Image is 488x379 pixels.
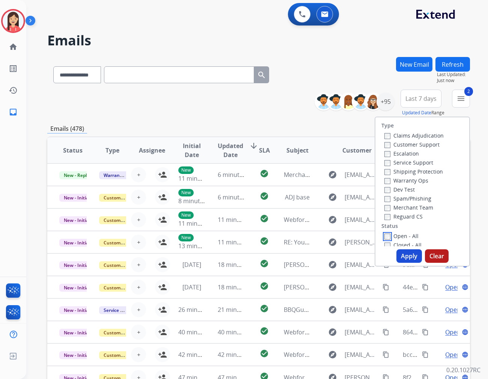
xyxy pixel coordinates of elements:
[383,306,389,313] mat-icon: content_copy
[437,72,470,78] span: Last Updated:
[137,328,140,337] span: +
[178,234,194,241] p: New
[383,329,389,336] mat-icon: content_copy
[328,305,337,314] mat-icon: explore
[3,10,24,31] img: avatar
[218,238,261,246] span: 11 minutes ago
[396,249,422,263] button: Apply
[328,260,337,269] mat-icon: explore
[384,168,443,175] label: Shipping Protection
[328,193,337,202] mat-icon: explore
[99,351,148,359] span: Customer Support
[345,350,378,359] span: [EMAIL_ADDRESS][DOMAIN_NAME]
[384,177,428,184] label: Warranty Ops
[158,193,167,202] mat-icon: person_add
[9,64,18,73] mat-icon: list_alt
[178,211,194,219] p: New
[9,86,18,95] mat-icon: history
[158,170,167,179] mat-icon: person_add
[137,193,140,202] span: +
[384,204,433,211] label: Merchant Team
[59,194,94,202] span: New - Initial
[158,260,167,269] mat-icon: person_add
[59,351,94,359] span: New - Initial
[462,284,468,291] mat-icon: language
[249,141,258,150] mat-icon: arrow_downward
[345,260,378,269] span: [EMAIL_ADDRESS][DOMAIN_NAME]
[384,141,440,148] label: Customer Support
[328,328,337,337] mat-icon: explore
[435,57,470,72] button: Refresh
[384,159,433,166] label: Service Support
[59,261,94,269] span: New - Initial
[384,232,419,240] label: Open - All
[384,187,390,193] input: Dev Test
[59,216,94,224] span: New - Initial
[99,329,148,337] span: Customer Support
[260,169,269,178] mat-icon: check_circle
[139,146,165,155] span: Assignee
[384,241,422,249] label: Closed - All
[384,213,423,220] label: Reguard CS
[218,306,261,314] span: 21 minutes ago
[381,122,394,129] label: Type
[284,328,454,336] span: Webform from [EMAIL_ADDRESS][DOMAIN_NAME] on [DATE]
[383,284,389,291] mat-icon: content_copy
[384,196,390,202] input: Spam/Phishing
[377,93,395,111] div: +95
[137,350,140,359] span: +
[99,239,148,247] span: Customer Support
[345,170,378,179] span: [EMAIL_ADDRESS][DOMAIN_NAME]
[59,329,94,337] span: New - Initial
[218,261,261,269] span: 18 minutes ago
[384,214,390,220] input: Reguard CS
[158,215,167,224] mat-icon: person_add
[284,306,353,314] span: BBQGuys Order Shipped
[384,133,390,139] input: Claims Adjudication
[437,78,470,84] span: Just now
[178,219,222,228] span: 11 minutes ago
[384,243,390,249] input: Closed - All
[445,328,461,337] span: Open
[328,350,337,359] mat-icon: explore
[345,193,378,202] span: [EMAIL_ADDRESS][DOMAIN_NAME]
[456,94,465,103] mat-icon: menu
[402,110,431,116] button: Updated Date
[345,305,378,314] span: [EMAIL_ADDRESS][DOMAIN_NAME]
[405,97,437,100] span: Last 7 days
[445,350,461,359] span: Open
[260,237,269,246] mat-icon: check_circle
[158,283,167,292] mat-icon: person_add
[384,169,390,175] input: Shipping Protection
[284,283,330,291] span: [PERSON_NAME]
[342,146,372,155] span: Customer
[178,141,206,159] span: Initial Date
[218,216,261,224] span: 11 minutes ago
[445,305,461,314] span: Open
[178,189,194,196] p: New
[178,174,222,183] span: 11 minutes ago
[260,304,269,313] mat-icon: check_circle
[158,238,167,247] mat-icon: person_add
[384,186,415,193] label: Dev Test
[260,282,269,291] mat-icon: check_circle
[462,306,468,313] mat-icon: language
[260,259,269,268] mat-icon: check_circle
[402,109,444,116] span: Range
[178,328,222,336] span: 40 minutes ago
[63,146,83,155] span: Status
[422,284,429,291] mat-icon: content_copy
[59,306,94,314] span: New - Initial
[462,329,468,336] mat-icon: language
[384,178,390,184] input: Warranty Ops
[285,193,310,201] span: ADJ base
[260,327,269,336] mat-icon: check_circle
[99,171,138,179] span: Warranty Ops
[99,194,148,202] span: Customer Support
[452,90,470,108] button: 2
[131,235,146,250] button: +
[59,239,94,247] span: New - Initial
[137,215,140,224] span: +
[158,350,167,359] mat-icon: person_add
[218,283,261,291] span: 18 minutes ago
